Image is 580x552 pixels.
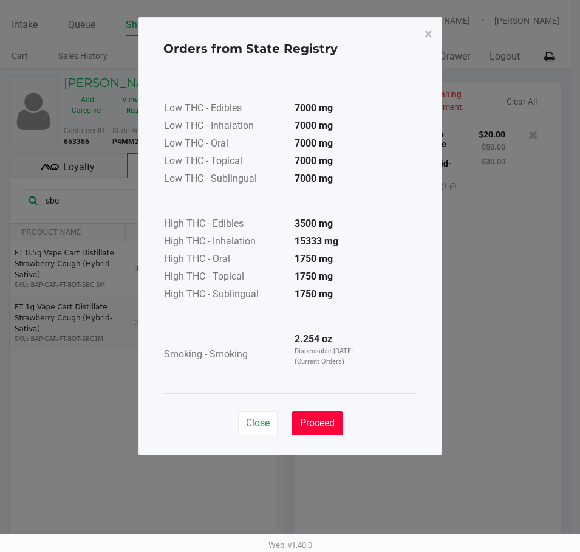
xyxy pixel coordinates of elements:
[163,171,285,188] td: Low THC - Sublingual
[163,100,285,118] td: Low THC - Edibles
[295,253,333,264] strong: 1750 mg
[268,540,312,550] span: Web: v1.40.0
[163,269,285,286] td: High THC - Topical
[163,40,338,58] h4: Orders from State Registry
[295,271,333,282] strong: 1750 mg
[246,417,270,429] span: Close
[415,17,442,51] button: Close
[292,411,343,435] button: Proceed
[295,218,333,229] strong: 3500 mg
[238,411,278,435] button: Close
[295,155,333,167] strong: 7000 mg
[295,347,360,367] p: Dispensable [DATE] (Current Orders)
[295,120,333,131] strong: 7000 mg
[163,251,285,269] td: High THC - Oral
[425,26,432,43] span: ×
[295,102,333,114] strong: 7000 mg
[295,173,333,184] strong: 7000 mg
[295,235,338,247] strong: 15333 mg
[163,286,285,304] td: High THC - Sublingual
[163,118,285,136] td: Low THC - Inhalation
[163,331,285,379] td: Smoking - Smoking
[163,233,285,251] td: High THC - Inhalation
[300,417,335,429] span: Proceed
[163,136,285,153] td: Low THC - Oral
[295,137,333,149] strong: 7000 mg
[163,216,285,233] td: High THC - Edibles
[163,153,285,171] td: Low THC - Topical
[295,288,333,300] strong: 1750 mg
[295,333,332,345] strong: 2.254 oz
